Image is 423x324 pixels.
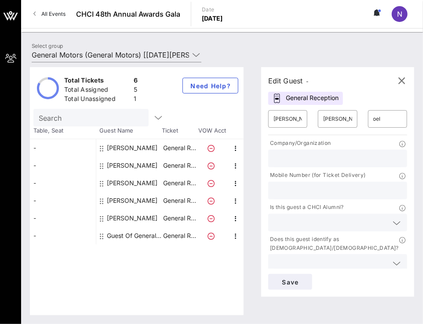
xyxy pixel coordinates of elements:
[64,76,130,87] div: Total Tickets
[268,75,309,87] div: Edit Guest
[162,174,197,192] p: General R…
[134,85,138,96] div: 5
[107,192,157,209] div: Nikko Cayetano
[162,227,197,245] p: General R…
[162,126,197,135] span: Ticket
[162,157,197,174] p: General R…
[107,209,157,227] div: Tomas Delgado
[134,76,138,87] div: 6
[162,139,197,157] p: General R…
[64,94,130,105] div: Total Unassigned
[162,192,197,209] p: General R…
[162,209,197,227] p: General R…
[306,78,309,85] span: -
[30,209,96,227] div: -
[30,139,96,157] div: -
[273,112,302,126] input: First Name*
[323,112,352,126] input: Last Name*
[76,9,180,19] span: CHCI 48th Annual Awards Gala
[268,274,312,290] button: Save
[30,192,96,209] div: -
[134,94,138,105] div: 1
[107,227,162,245] div: Guest Of General Motors
[275,278,305,286] span: Save
[202,5,223,14] p: Date
[190,82,231,90] span: Need Help?
[197,126,228,135] span: VOW Acct
[64,85,130,96] div: Total Assigned
[30,157,96,174] div: -
[202,14,223,23] p: [DATE]
[268,203,344,212] p: Is this guest a CHCI Alumni?
[41,11,66,17] span: All Events
[32,43,63,49] label: Select group
[96,126,162,135] span: Guest Name
[30,227,96,245] div: -
[268,171,366,180] p: Mobile Number (for Ticket Delivery)
[30,174,96,192] div: -
[107,157,157,174] div: Kyle Shelly
[268,139,331,148] p: Company/Organization
[268,235,399,252] p: Does this guest identify as [DEMOGRAPHIC_DATA]/[DEMOGRAPHIC_DATA]?
[182,78,238,94] button: Need Help?
[268,92,343,105] div: General Reception
[30,126,96,135] span: Table, Seat
[28,7,71,21] a: All Events
[397,10,402,18] span: N
[107,139,157,157] div: Eric Feldman
[373,112,402,126] input: Email*
[107,174,157,192] div: Matt Ybarra
[392,6,408,22] div: N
